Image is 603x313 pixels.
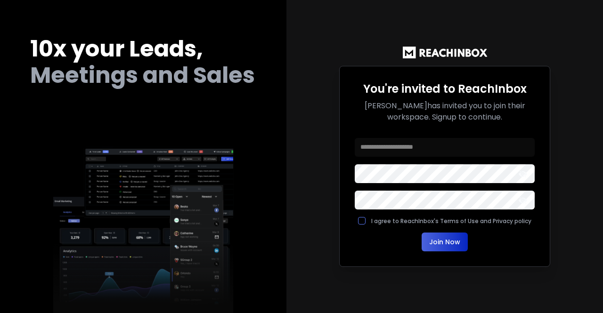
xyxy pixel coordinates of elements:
label: I agree to ReachInbox's Terms of Use and Privacy policy [371,217,531,225]
h2: Meetings and Sales [30,64,256,87]
button: Join Now [422,233,468,251]
h1: 10x your Leads, [30,38,256,60]
h2: You're invited to ReachInbox [355,81,535,96]
p: [PERSON_NAME] has invited you to join their workspace. Signup to continue. [355,100,535,123]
